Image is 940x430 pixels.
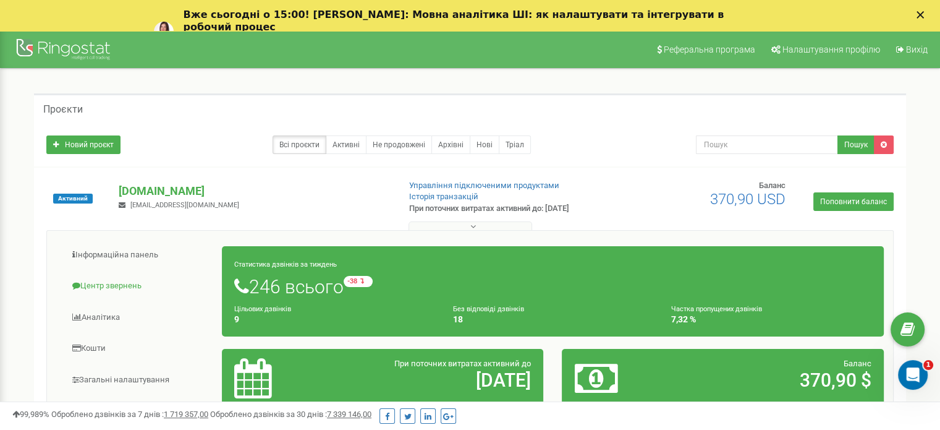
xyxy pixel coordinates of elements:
[234,315,434,324] h4: 9
[409,181,559,190] a: Управління підключеними продуктами
[154,22,174,41] img: Profile image for Yuliia
[696,135,838,154] input: Пошук
[844,359,871,368] span: Баланс
[453,305,524,313] small: Без відповіді дзвінків
[12,410,49,419] span: 99,989%
[119,183,389,199] p: [DOMAIN_NAME]
[680,370,871,390] h2: 370,90 $
[326,135,366,154] a: Активні
[53,194,93,204] span: Активний
[56,333,222,364] a: Кошти
[923,360,933,370] span: 1
[130,201,239,209] span: [EMAIL_ADDRESS][DOMAIN_NAME]
[470,135,499,154] a: Нові
[649,31,761,68] a: Реферальна програма
[759,181,785,190] span: Баланс
[210,410,371,419] span: Оброблено дзвінків за 30 днів :
[431,135,470,154] a: Архівні
[234,260,337,269] small: Статистика дзвінків за тиждень
[366,135,432,154] a: Не продовжені
[234,276,871,297] h1: 246 всього
[453,315,653,324] h4: 18
[409,203,607,215] p: При поточних витратах активний до: [DATE]
[499,135,531,154] a: Тріал
[56,396,222,426] a: Віртуальна АТС
[273,135,326,154] a: Всі проєкти
[51,410,208,419] span: Оброблено дзвінків за 7 днів :
[339,370,531,390] h2: [DATE]
[56,303,222,333] a: Аналiтика
[664,45,755,54] span: Реферальна програма
[906,45,928,54] span: Вихід
[56,240,222,270] a: Інформаційна панель
[43,104,83,115] h5: Проєкти
[888,31,934,68] a: Вихід
[813,192,894,211] a: Поповнити баланс
[710,191,785,208] span: 370,90 USD
[782,45,880,54] span: Налаштування профілю
[898,360,928,390] iframe: Intercom live chat
[46,135,121,154] a: Новий проєкт
[409,192,478,201] a: Історія транзакцій
[394,359,531,368] span: При поточних витратах активний до
[763,31,886,68] a: Налаштування профілю
[56,271,222,301] a: Центр звернень
[164,410,208,419] u: 1 719 357,00
[184,9,724,33] b: Вже сьогодні о 15:00! [PERSON_NAME]: Мовна аналітика ШІ: як налаштувати та інтегрувати в робочий ...
[671,305,762,313] small: Частка пропущених дзвінків
[344,276,373,287] small: -38
[837,135,874,154] button: Пошук
[56,365,222,395] a: Загальні налаштування
[327,410,371,419] u: 7 339 146,00
[917,11,929,19] div: Закрыть
[671,315,871,324] h4: 7,32 %
[234,305,291,313] small: Цільових дзвінків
